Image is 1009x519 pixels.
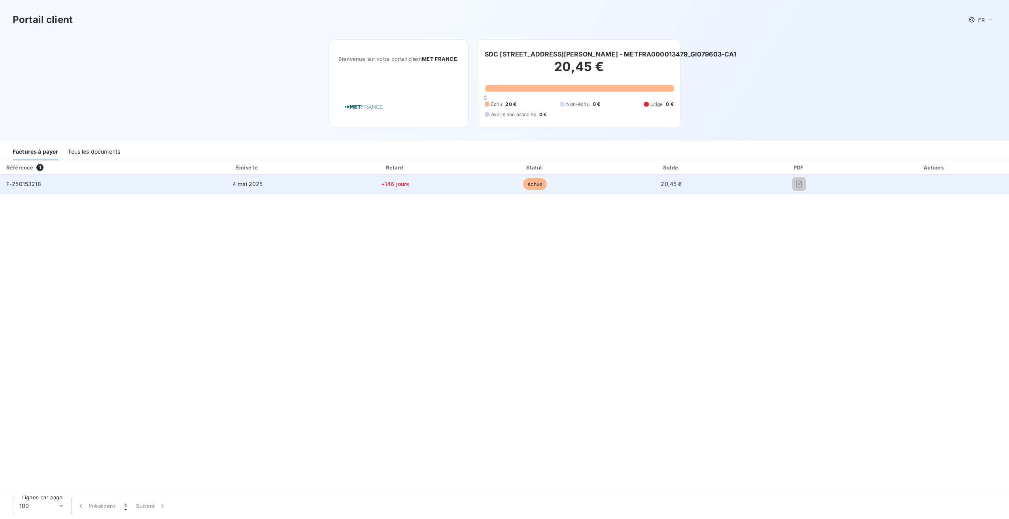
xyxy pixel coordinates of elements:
[68,144,120,160] div: Tous les documents
[125,502,127,510] span: 1
[661,181,682,187] span: 20,45 €
[19,502,29,510] span: 100
[740,164,858,171] div: PDF
[484,94,487,101] span: 0
[606,164,737,171] div: Solde
[666,101,673,108] span: 0 €
[326,164,465,171] div: Retard
[6,181,42,187] span: F-250153218
[232,181,263,187] span: 4 mai 2025
[650,101,663,108] span: Litige
[422,56,457,62] span: MET FRANCE
[338,56,459,62] span: Bienvenue sur votre portail client .
[491,101,503,108] span: Échu
[36,164,43,171] span: 1
[861,164,1007,171] div: Actions
[338,96,389,118] img: Company logo
[381,181,410,187] span: +146 jours
[131,498,171,514] button: Suivant
[72,498,120,514] button: Précédent
[485,59,674,83] h2: 20,45 €
[523,178,547,190] span: échue
[485,49,737,59] h6: SDC [STREET_ADDRESS][PERSON_NAME] - METFRA000013479_GI079603-CA1
[172,164,323,171] div: Émise le
[539,111,547,118] span: 0 €
[468,164,603,171] div: Statut
[566,101,589,108] span: Non-échu
[491,111,536,118] span: Avoirs non associés
[13,144,58,160] div: Factures à payer
[120,498,131,514] button: 1
[13,13,73,27] h3: Portail client
[6,164,33,171] div: Référence
[978,17,984,23] span: FR
[593,101,600,108] span: 0 €
[505,101,516,108] span: 20 €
